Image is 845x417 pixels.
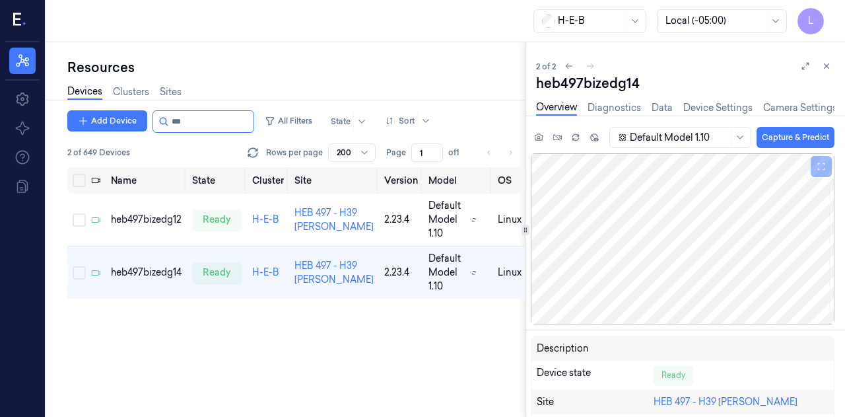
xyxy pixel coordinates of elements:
[384,266,418,280] div: 2.23.4
[294,207,374,233] a: HEB 497 - H39 [PERSON_NAME]
[480,143,520,162] nav: pagination
[537,342,654,356] div: Description
[652,101,673,115] a: Data
[536,100,577,116] a: Overview
[259,110,318,132] button: All Filters
[537,395,654,409] div: Site
[683,101,753,115] a: Device Settings
[448,147,469,159] span: of 1
[111,213,182,227] div: heb497bizedg12
[654,366,693,385] div: Ready
[252,213,279,225] a: H-E-B
[536,74,834,93] div: heb497bizedg14
[67,147,130,159] span: 2 of 649 Devices
[294,260,374,285] a: HEB 497 - H39 [PERSON_NAME]
[498,213,522,227] p: linux
[67,110,147,132] button: Add Device
[289,167,379,194] th: Site
[588,101,641,115] a: Diagnostics
[428,252,466,293] span: Default Model 1.10
[498,266,522,280] p: linux
[73,213,86,227] button: Select row
[73,174,86,187] button: Select all
[252,266,279,278] a: H-E-B
[247,167,289,194] th: Cluster
[757,127,834,148] button: Capture & Predict
[106,167,187,194] th: Name
[537,366,654,385] div: Device state
[73,266,86,280] button: Select row
[423,167,492,194] th: Model
[384,213,418,227] div: 2.23.4
[428,199,466,241] span: Default Model 1.10
[113,85,149,99] a: Clusters
[266,147,323,159] p: Rows per page
[492,167,527,194] th: OS
[797,8,824,34] button: L
[160,85,182,99] a: Sites
[536,61,556,72] span: 2 of 2
[111,266,182,280] div: heb497bizedg14
[187,167,247,194] th: State
[67,85,102,100] a: Devices
[763,101,837,115] a: Camera Settings
[192,209,242,231] div: ready
[379,167,423,194] th: Version
[192,262,242,284] div: ready
[67,58,525,77] div: Resources
[386,147,406,159] span: Page
[654,396,797,408] a: HEB 497 - H39 [PERSON_NAME]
